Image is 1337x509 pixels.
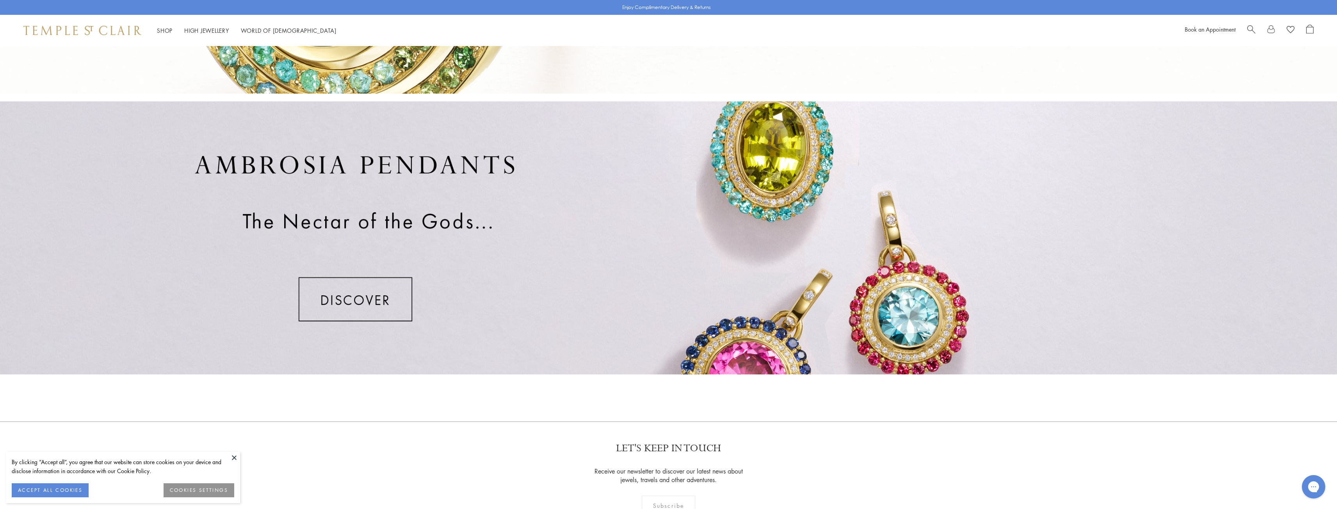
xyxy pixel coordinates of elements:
[241,27,336,34] a: World of [DEMOGRAPHIC_DATA]World of [DEMOGRAPHIC_DATA]
[157,27,173,34] a: ShopShop
[23,26,141,35] img: Temple St. Clair
[157,26,336,35] nav: Main navigation
[616,442,721,455] p: LET'S KEEP IN TOUCH
[622,4,711,11] p: Enjoy Complimentary Delivery & Returns
[1185,25,1236,33] a: Book an Appointment
[164,483,234,497] button: COOKIES SETTINGS
[1306,25,1314,36] a: Open Shopping Bag
[1298,472,1329,501] iframe: Gorgias live chat messenger
[1287,25,1294,36] a: View Wishlist
[589,467,748,484] p: Receive our newsletter to discover our latest news about jewels, travels and other adventures.
[12,458,234,475] div: By clicking “Accept all”, you agree that our website can store cookies on your device and disclos...
[12,483,89,497] button: ACCEPT ALL COOKIES
[1247,25,1255,36] a: Search
[184,27,229,34] a: High JewelleryHigh Jewellery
